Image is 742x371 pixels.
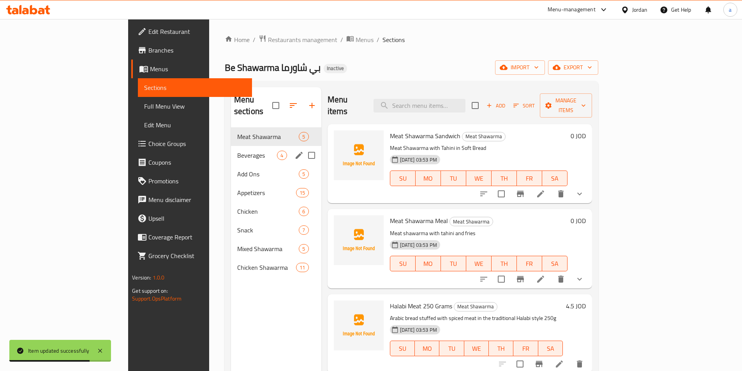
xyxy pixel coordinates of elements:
span: TU [444,258,463,269]
span: Select to update [493,271,509,287]
span: TH [495,173,514,184]
span: Beverages [237,151,277,160]
div: items [296,263,308,272]
div: items [296,188,308,197]
div: Meat Shawarma5 [231,127,321,146]
span: 4 [277,152,286,159]
button: MO [416,171,441,186]
button: delete [552,185,570,203]
a: Menus [346,35,374,45]
nav: Menu sections [231,124,321,280]
a: Coverage Report [131,228,252,246]
div: items [299,132,308,141]
span: Menus [356,35,374,44]
button: export [548,60,598,75]
button: TH [492,256,517,271]
a: Edit Restaurant [131,22,252,41]
span: SU [393,258,412,269]
button: WE [464,341,489,356]
span: SU [393,343,412,354]
span: Meat Shawarma [462,132,505,141]
span: WE [469,258,488,269]
span: MO [418,343,436,354]
span: Restaurants management [268,35,337,44]
span: Promotions [148,176,246,186]
span: Meat Shawarma Sandwich [390,130,460,142]
span: Coverage Report [148,232,246,242]
span: Meat Shawarma [454,302,497,311]
a: Edit Menu [138,116,252,134]
span: TH [492,343,510,354]
p: Meat Shawarma with Tahini in Soft Bread [390,143,568,153]
span: 5 [299,245,308,253]
span: Select all sections [268,97,284,114]
button: show more [570,270,589,288]
button: FR [517,171,542,186]
span: Sort items [508,100,540,112]
span: WE [469,173,488,184]
h6: 4.5 JOD [566,301,586,311]
div: Chicken Shawarma11 [231,258,321,277]
span: SA [541,343,560,354]
span: a [729,5,731,14]
a: Upsell [131,209,252,228]
div: Menu-management [548,5,596,14]
span: WE [467,343,486,354]
span: Sections [144,83,246,92]
a: Full Menu View [138,97,252,116]
input: search [374,99,465,113]
span: Menus [150,64,246,74]
span: Meat Shawarma [237,132,299,141]
svg: Show Choices [575,189,584,199]
span: Coupons [148,158,246,167]
span: export [554,63,592,72]
span: 5 [299,171,308,178]
span: Version: [132,273,151,283]
button: SU [390,341,415,356]
div: items [299,244,308,253]
div: Appetizers [237,188,296,197]
span: Add Ons [237,169,299,179]
a: Branches [131,41,252,60]
span: Snack [237,225,299,235]
button: TU [439,341,464,356]
span: [DATE] 03:53 PM [397,241,440,249]
span: Branches [148,46,246,55]
span: Edit Restaurant [148,27,246,36]
button: MO [416,256,441,271]
span: TU [444,173,463,184]
span: TH [495,258,514,269]
button: Add [483,100,508,112]
span: Inactive [324,65,347,72]
li: / [377,35,379,44]
span: FR [520,173,539,184]
span: 7 [299,227,308,234]
span: SA [545,173,564,184]
span: Get support on: [132,286,168,296]
button: SU [390,256,416,271]
span: [DATE] 03:53 PM [397,326,440,334]
button: FR [517,256,542,271]
span: Select to update [493,186,509,202]
span: Upsell [148,214,246,223]
span: SU [393,173,412,184]
button: WE [466,171,492,186]
button: Branch-specific-item [511,185,530,203]
nav: breadcrumb [225,35,598,45]
li: / [340,35,343,44]
span: FR [516,343,535,354]
div: Inactive [324,64,347,73]
a: Choice Groups [131,134,252,153]
button: show more [570,185,589,203]
img: Meat Shawarma Sandwich [334,130,384,180]
span: 15 [296,189,308,197]
button: SA [542,171,568,186]
div: Chicken [237,207,299,216]
a: Restaurants management [259,35,337,45]
span: Sections [382,35,405,44]
div: Chicken Shawarma [237,263,296,272]
button: Sort [511,100,537,112]
a: Edit menu item [536,189,545,199]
